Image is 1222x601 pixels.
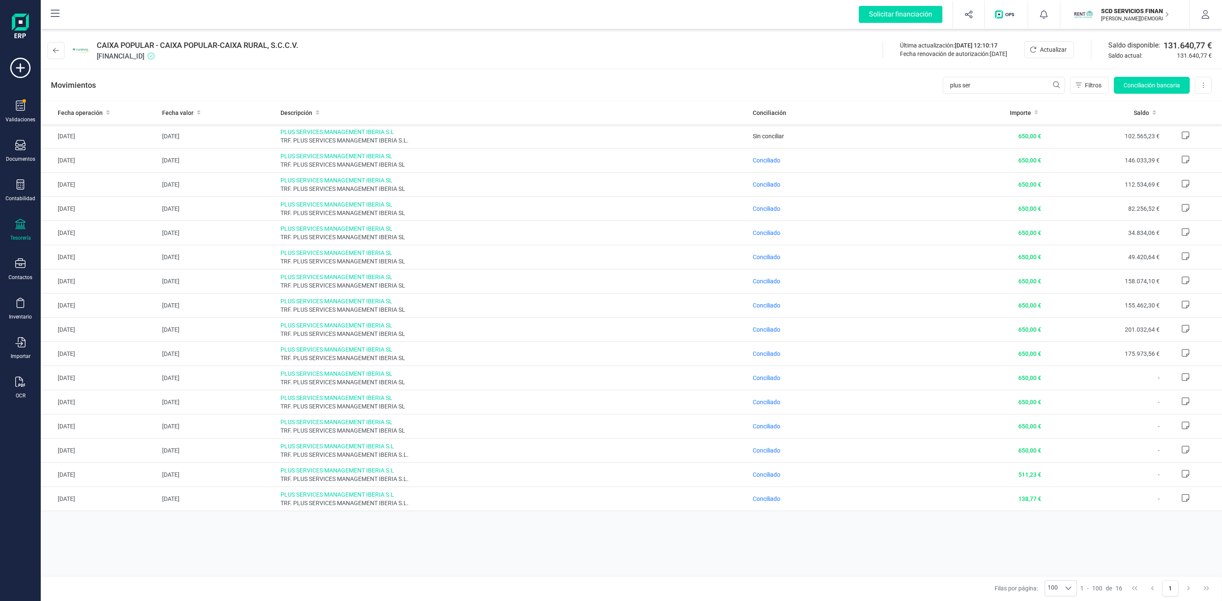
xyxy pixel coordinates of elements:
[1045,245,1163,269] td: 49.420,64 €
[1018,181,1041,188] span: 650,00 €
[280,209,746,217] span: TRF. PLUS SERVICES MANAGEMENT IBERIA SL
[41,269,159,294] td: [DATE]
[97,39,298,51] span: CAIXA POPULAR - CAIXA POPULAR-CAIXA RURAL, S.C.C.V.
[753,350,780,357] span: Conciliado
[280,200,746,209] span: PLUS SERVICES MANAGEMENT IBERIA SL
[159,269,277,294] td: [DATE]
[280,402,746,411] span: TRF. PLUS SERVICES MANAGEMENT IBERIA SL
[159,148,277,173] td: [DATE]
[280,281,746,290] span: TRF. PLUS SERVICES MANAGEMENT IBERIA SL
[1101,15,1169,22] p: [PERSON_NAME][DEMOGRAPHIC_DATA][DEMOGRAPHIC_DATA]
[6,116,35,123] div: Validaciones
[6,195,35,202] div: Contabilidad
[1114,77,1190,94] button: Conciliación bancaria
[41,197,159,221] td: [DATE]
[1045,294,1163,318] td: 155.462,30 €
[280,184,746,193] span: TRF. PLUS SERVICES MANAGEMENT IBERIA SL
[1045,197,1163,221] td: 82.256,52 €
[159,318,277,342] td: [DATE]
[280,330,746,338] span: TRF. PLUS SERVICES MANAGEMENT IBERIA SL
[1163,39,1212,51] span: 131.640,77 €
[1085,81,1101,89] span: Filtros
[1180,580,1197,596] button: Next Page
[753,447,780,454] span: Conciliado
[51,79,96,91] p: Movimientos
[280,426,746,435] span: TRF. PLUS SERVICES MANAGEMENT IBERIA SL
[1018,229,1041,236] span: 650,00 €
[159,487,277,511] td: [DATE]
[159,414,277,439] td: [DATE]
[280,369,746,378] span: PLUS SERVICES MANAGEMENT IBERIA SL
[1106,584,1112,593] span: de
[1018,205,1041,212] span: 650,00 €
[1127,580,1143,596] button: First Page
[1162,580,1178,596] button: Page 1
[1045,173,1163,197] td: 112.534,69 €
[1045,439,1163,463] td: -
[1045,269,1163,294] td: 158.074,10 €
[16,392,25,399] div: OCR
[1177,51,1212,60] span: 131.640,77 €
[1045,318,1163,342] td: 201.032,64 €
[41,463,159,487] td: [DATE]
[1045,463,1163,487] td: -
[8,274,32,281] div: Contactos
[1134,109,1149,117] span: Saldo
[12,14,29,41] img: Logo Finanedi
[1018,375,1041,381] span: 650,00 €
[1040,45,1067,54] span: Actualizar
[280,152,746,160] span: PLUS SERVICES MANAGEMENT IBERIA SL
[1070,77,1109,94] button: Filtros
[1045,366,1163,390] td: -
[753,278,780,285] span: Conciliado
[1108,51,1174,60] span: Saldo actual:
[280,378,746,386] span: TRF. PLUS SERVICES MANAGEMENT IBERIA SL
[990,1,1023,28] button: Logo de OPS
[753,254,780,260] span: Conciliado
[280,160,746,169] span: TRF. PLUS SERVICES MANAGEMENT IBERIA SL
[280,490,746,499] span: PLUS SERVICES MANAGEMENT IBERIA S.L
[280,475,746,483] span: TRF. PLUS SERVICES MANAGEMENT IBERIA S.L.
[1018,302,1041,309] span: 650,00 €
[9,313,32,320] div: Inventario
[753,157,780,164] span: Conciliado
[41,342,159,366] td: [DATE]
[1108,40,1160,50] span: Saldo disponible:
[159,294,277,318] td: [DATE]
[280,394,746,402] span: PLUS SERVICES MANAGEMENT IBERIA SL
[280,466,746,475] span: PLUS SERVICES MANAGEMENT IBERIA S.L
[900,50,1007,58] div: Fecha renovación de autorización:
[1018,326,1041,333] span: 650,00 €
[1092,584,1102,593] span: 100
[1018,278,1041,285] span: 650,00 €
[1198,580,1214,596] button: Last Page
[1045,581,1060,596] span: 100
[1018,495,1041,502] span: 138,77 €
[41,294,159,318] td: [DATE]
[41,390,159,414] td: [DATE]
[1115,584,1122,593] span: 16
[1101,7,1169,15] p: SCD SERVICIOS FINANCIEROS SL
[159,173,277,197] td: [DATE]
[280,273,746,281] span: PLUS SERVICES MANAGEMENT IBERIA SL
[97,51,298,61] span: [FINANCIAL_ID]
[753,399,780,405] span: Conciliado
[943,77,1065,94] input: Buscar movimiento...
[753,495,780,502] span: Conciliado
[280,499,746,507] span: TRF. PLUS SERVICES MANAGEMENT IBERIA S.L.
[859,6,942,23] div: Solicitar financiación
[280,345,746,354] span: PLUS SERVICES MANAGEMENT IBERIA SL
[159,366,277,390] td: [DATE]
[1045,487,1163,511] td: -
[1018,157,1041,164] span: 650,00 €
[280,442,746,450] span: PLUS SERVICES MANAGEMENT IBERIA S.L
[280,176,746,184] span: PLUS SERVICES MANAGEMENT IBERIA SL
[41,221,159,245] td: [DATE]
[753,423,780,430] span: Conciliado
[159,197,277,221] td: [DATE]
[1010,109,1031,117] span: Importe
[10,235,31,241] div: Tesorería
[159,439,277,463] td: [DATE]
[159,390,277,414] td: [DATE]
[753,205,780,212] span: Conciliado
